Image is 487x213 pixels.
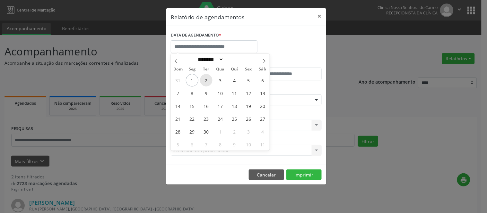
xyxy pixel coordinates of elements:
span: Setembro 14, 2025 [172,100,184,112]
h5: Relatório de agendamentos [171,13,244,21]
label: ATÉ [248,58,322,68]
span: Setembro 1, 2025 [186,74,198,86]
span: Setembro 7, 2025 [172,87,184,99]
span: Setembro 17, 2025 [214,100,227,112]
span: Outubro 1, 2025 [214,125,227,138]
input: Year [224,56,245,63]
select: Month [196,56,224,63]
span: Sáb [256,67,270,71]
span: Qua [213,67,227,71]
span: Setembro 4, 2025 [228,74,241,86]
span: Setembro 11, 2025 [228,87,241,99]
span: Dom [171,67,185,71]
span: Outubro 2, 2025 [228,125,241,138]
span: Setembro 16, 2025 [200,100,213,112]
span: Setembro 12, 2025 [242,87,255,99]
span: Setembro 5, 2025 [242,74,255,86]
span: Setembro 15, 2025 [186,100,198,112]
span: Setembro 3, 2025 [214,74,227,86]
span: Outubro 7, 2025 [200,138,213,151]
span: Agosto 31, 2025 [172,74,184,86]
span: Setembro 22, 2025 [186,112,198,125]
span: Setembro 20, 2025 [257,100,269,112]
span: Setembro 29, 2025 [186,125,198,138]
button: Imprimir [286,169,322,180]
span: Setembro 24, 2025 [214,112,227,125]
span: Setembro 13, 2025 [257,87,269,99]
span: Setembro 23, 2025 [200,112,213,125]
span: Outubro 11, 2025 [257,138,269,151]
span: Setembro 28, 2025 [172,125,184,138]
span: Setembro 8, 2025 [186,87,198,99]
button: Cancelar [249,169,284,180]
span: Setembro 25, 2025 [228,112,241,125]
span: Sex [241,67,256,71]
span: Setembro 26, 2025 [242,112,255,125]
span: Setembro 6, 2025 [257,74,269,86]
span: Setembro 10, 2025 [214,87,227,99]
span: Setembro 9, 2025 [200,87,213,99]
span: Setembro 19, 2025 [242,100,255,112]
span: Outubro 3, 2025 [242,125,255,138]
span: Seg [185,67,199,71]
span: Outubro 9, 2025 [228,138,241,151]
span: Outubro 6, 2025 [186,138,198,151]
span: Outubro 5, 2025 [172,138,184,151]
button: Close [313,8,326,24]
span: Setembro 18, 2025 [228,100,241,112]
span: Setembro 27, 2025 [257,112,269,125]
span: Setembro 30, 2025 [200,125,213,138]
span: Outubro 8, 2025 [214,138,227,151]
span: Setembro 2, 2025 [200,74,213,86]
label: DATA DE AGENDAMENTO [171,30,221,40]
span: Outubro 10, 2025 [242,138,255,151]
span: Setembro 21, 2025 [172,112,184,125]
span: Ter [199,67,213,71]
span: Qui [227,67,241,71]
span: Outubro 4, 2025 [257,125,269,138]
